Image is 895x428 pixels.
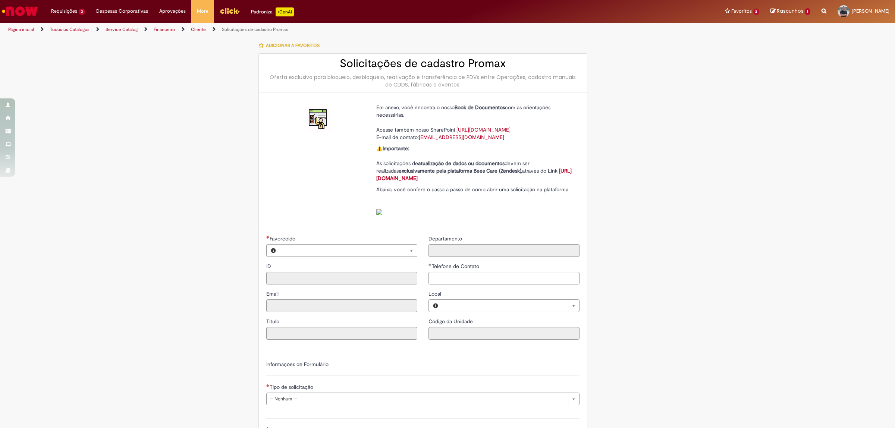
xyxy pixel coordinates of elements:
[428,272,580,284] input: Telefone de Contato
[266,43,320,48] span: Adicionar a Favoritos
[376,186,574,215] p: Abaixo, você confere o passo a passo de como abrir uma solicitação na plataforma.
[266,236,270,239] span: Necessários
[266,57,580,70] h2: Solicitações de cadastro Promax
[731,7,752,15] span: Favoritos
[270,384,315,390] span: Tipo de solicitação
[376,209,382,215] img: sys_attachment.do
[191,26,206,32] a: Cliente
[266,384,270,387] span: Necessários
[154,26,175,32] a: Financeiro
[852,8,889,14] span: [PERSON_NAME]
[428,244,580,257] input: Departamento
[432,263,481,270] span: Telefone de Contato
[376,145,574,182] p: ⚠️ As solicitações de devem ser realizadas atraves do Link
[1,4,39,19] img: ServiceNow
[51,7,77,15] span: Requisições
[159,7,186,15] span: Aprovações
[418,160,505,167] strong: atualização de dados ou documentos
[251,7,294,16] div: Padroniza
[376,104,574,141] p: Em anexo, você encontra o nosso com as orientações necessárias. Acesse também nosso SharePoint: E...
[428,235,464,242] label: Somente leitura - Departamento
[266,318,281,325] label: Somente leitura - Título
[399,167,522,174] strong: exclusivamente pela plataforma Bees Care (Zendesk),
[266,290,280,297] span: Somente leitura - Email
[222,26,288,32] a: Solicitações de cadastro Promax
[79,9,85,15] span: 3
[777,7,804,15] span: Rascunhos
[197,7,208,15] span: More
[270,235,297,242] span: Necessários - Favorecido
[376,167,572,182] a: [URL][DOMAIN_NAME]
[50,26,89,32] a: Todos os Catálogos
[805,8,810,15] span: 1
[266,299,417,312] input: Email
[266,327,417,340] input: Título
[96,7,148,15] span: Despesas Corporativas
[428,263,432,266] span: Obrigatório Preenchido
[428,290,443,297] span: Local
[267,245,280,257] button: Favorecido, Visualizar este registro
[276,7,294,16] p: +GenAi
[270,393,564,405] span: -- Nenhum --
[428,318,474,325] label: Somente leitura - Código da Unidade
[442,300,579,312] a: Limpar campo Local
[456,126,511,133] a: [URL][DOMAIN_NAME]
[455,104,505,111] strong: Book de Documentos
[266,262,273,270] label: Somente leitura - ID
[266,73,580,88] div: Oferta exclusiva para bloqueio, desbloqueio, reativação e transferência de PDVs entre Operações, ...
[383,145,409,152] strong: Importante:
[220,5,240,16] img: click_logo_yellow_360x200.png
[8,26,34,32] a: Página inicial
[266,361,329,368] label: Informações de Formulário
[753,9,760,15] span: 2
[419,134,504,141] a: [EMAIL_ADDRESS][DOMAIN_NAME]
[307,107,330,131] img: Solicitações de cadastro Promax
[266,272,417,284] input: ID
[266,290,280,298] label: Somente leitura - Email
[6,23,591,37] ul: Trilhas de página
[770,8,810,15] a: Rascunhos
[428,327,580,340] input: Código da Unidade
[429,300,442,312] button: Local, Visualizar este registro
[280,245,417,257] a: Limpar campo Favorecido
[106,26,138,32] a: Service Catalog
[258,38,324,53] button: Adicionar a Favoritos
